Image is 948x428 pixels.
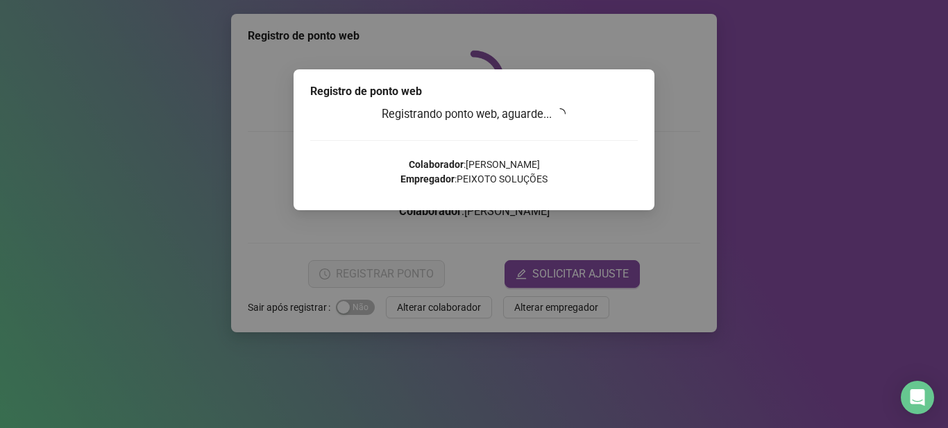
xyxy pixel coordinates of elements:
[409,159,464,170] strong: Colaborador
[310,157,638,187] p: : [PERSON_NAME] : PEIXOTO SOLUÇÕES
[310,83,638,100] div: Registro de ponto web
[552,106,568,121] span: loading
[310,105,638,123] h3: Registrando ponto web, aguarde...
[901,381,934,414] div: Open Intercom Messenger
[400,173,455,185] strong: Empregador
